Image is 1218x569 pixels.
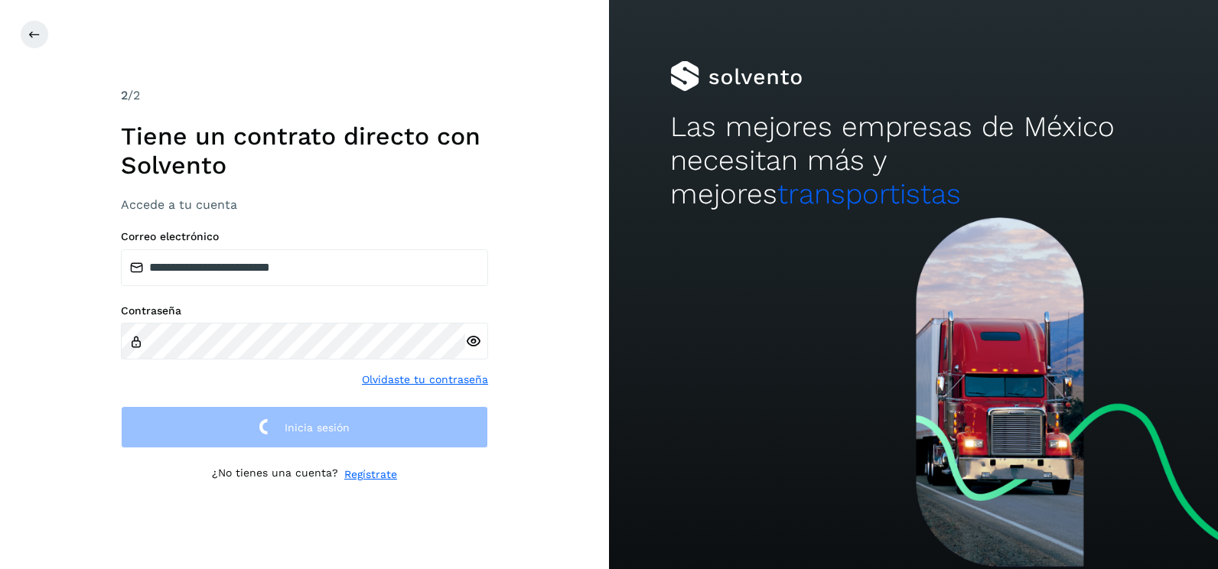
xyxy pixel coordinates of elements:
h2: Las mejores empresas de México necesitan más y mejores [670,110,1158,212]
button: Inicia sesión [121,406,488,448]
span: transportistas [777,177,961,210]
span: Inicia sesión [285,422,350,433]
h1: Tiene un contrato directo con Solvento [121,122,488,180]
a: Olvidaste tu contraseña [362,372,488,388]
label: Correo electrónico [121,230,488,243]
label: Contraseña [121,304,488,317]
div: /2 [121,86,488,105]
h3: Accede a tu cuenta [121,197,488,212]
a: Regístrate [344,467,397,483]
span: 2 [121,88,128,102]
p: ¿No tienes una cuenta? [212,467,338,483]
